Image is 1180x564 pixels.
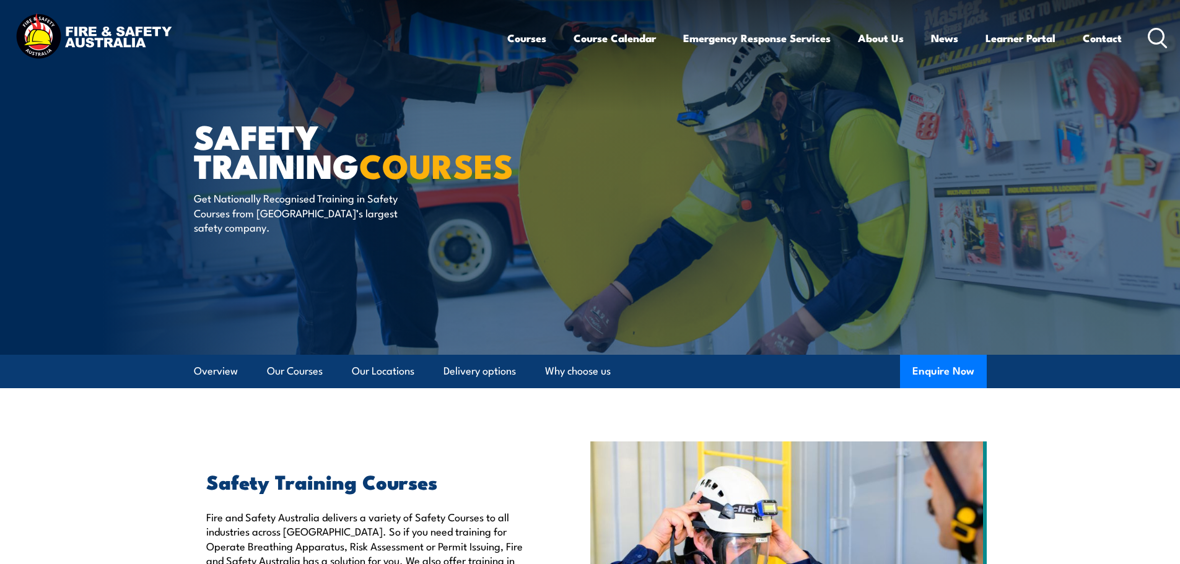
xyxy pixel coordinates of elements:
a: Why choose us [545,355,611,388]
strong: COURSES [359,139,514,190]
h1: Safety Training [194,121,500,179]
button: Enquire Now [900,355,987,388]
a: Learner Portal [986,22,1055,54]
a: Emergency Response Services [683,22,831,54]
a: Our Locations [352,355,414,388]
h2: Safety Training Courses [206,472,533,490]
a: Overview [194,355,238,388]
a: Delivery options [444,355,516,388]
a: Our Courses [267,355,323,388]
a: Contact [1083,22,1122,54]
a: Course Calendar [574,22,656,54]
a: About Us [858,22,904,54]
p: Get Nationally Recognised Training in Safety Courses from [GEOGRAPHIC_DATA]’s largest safety comp... [194,191,420,234]
a: News [931,22,958,54]
a: Courses [507,22,546,54]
